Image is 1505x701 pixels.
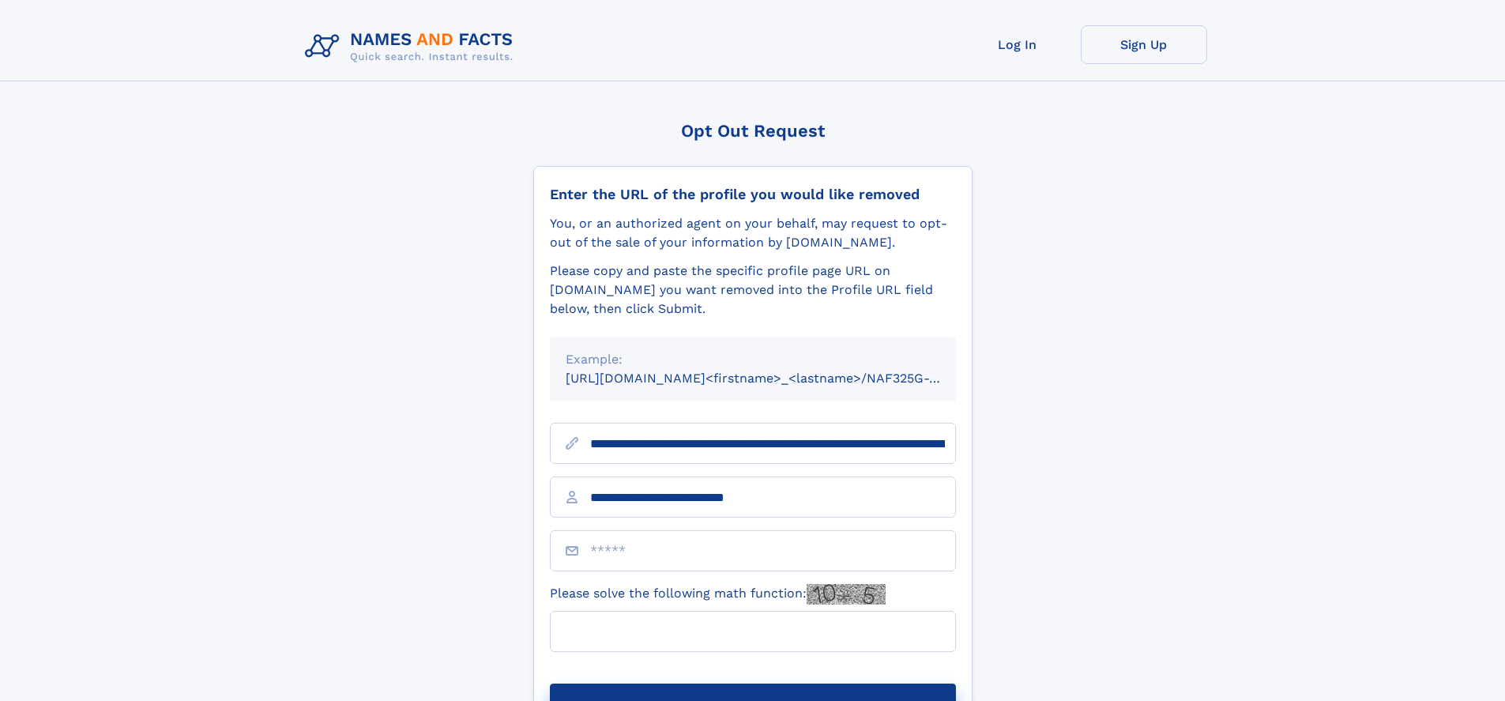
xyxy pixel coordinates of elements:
[533,121,973,141] div: Opt Out Request
[299,25,526,68] img: Logo Names and Facts
[550,262,956,318] div: Please copy and paste the specific profile page URL on [DOMAIN_NAME] you want removed into the Pr...
[1081,25,1207,64] a: Sign Up
[550,214,956,252] div: You, or an authorized agent on your behalf, may request to opt-out of the sale of your informatio...
[954,25,1081,64] a: Log In
[566,350,940,369] div: Example:
[566,371,986,386] small: [URL][DOMAIN_NAME]<firstname>_<lastname>/NAF325G-xxxxxxxx
[550,584,886,605] label: Please solve the following math function:
[550,186,956,203] div: Enter the URL of the profile you would like removed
